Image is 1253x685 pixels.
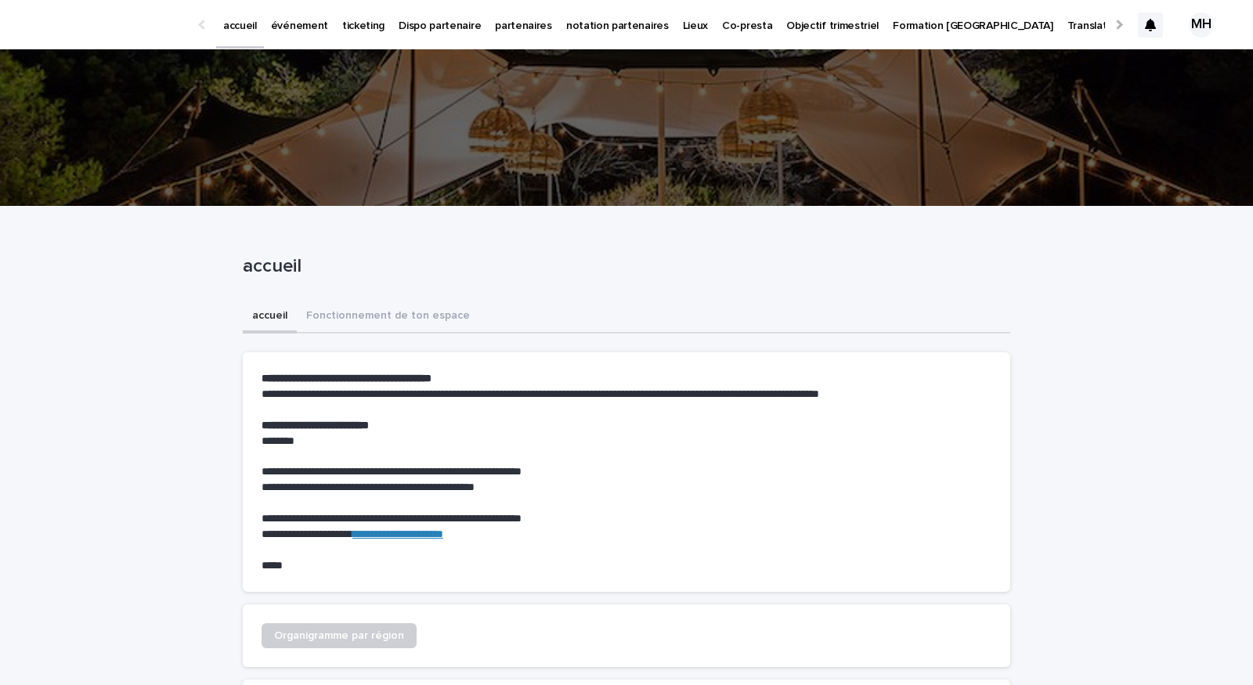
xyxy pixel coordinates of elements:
button: accueil [243,301,297,333]
button: Fonctionnement de ton espace [297,301,479,333]
span: Organigramme par région [274,630,404,641]
img: Ls34BcGeRexTGTNfXpUC [31,9,183,41]
a: Organigramme par région [262,623,417,648]
p: accueil [243,255,1004,278]
div: MH [1189,13,1214,38]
